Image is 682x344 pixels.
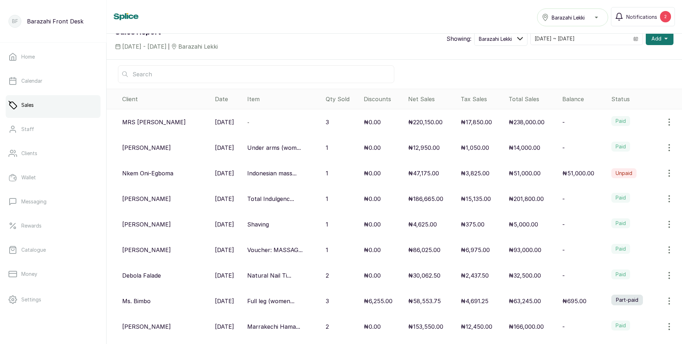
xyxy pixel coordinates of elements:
p: Rewards [21,222,42,229]
p: ₦0.00 [364,143,381,152]
a: Rewards [6,216,101,236]
p: 1 [326,246,328,254]
p: Calendar [21,77,42,84]
input: Search [118,65,394,83]
p: Clients [21,150,37,157]
p: Debola Falade [122,271,161,280]
p: 2 [326,322,329,331]
input: Select date [531,33,629,45]
p: Staff [21,126,34,133]
p: [DATE] [215,169,234,178]
button: Notifications2 [611,7,675,26]
a: Staff [6,119,101,139]
span: Barazahi Lekki [479,35,512,43]
p: ₦0.00 [364,118,381,126]
p: [DATE] [215,271,234,280]
div: Status [611,95,679,103]
p: ₦51,000.00 [562,169,594,178]
p: Full leg (women... [247,297,294,305]
p: ₦0.00 [364,246,381,254]
a: Wallet [6,168,101,187]
p: - [562,322,565,331]
p: - [562,195,565,203]
p: ₦0.00 [364,220,381,229]
label: Paid [611,142,630,152]
p: - [562,220,565,229]
p: ₦0.00 [364,195,381,203]
p: ₦186,665.00 [408,195,443,203]
span: [DATE] - [DATE] [122,42,167,51]
p: Nkem Oni-Egboma [122,169,173,178]
p: Home [21,53,35,60]
a: Home [6,47,101,67]
button: Add [646,32,673,45]
p: ₦4,625.00 [408,220,437,229]
p: Ms. Bimbo [122,297,151,305]
p: Total Indulgenc... [247,195,294,203]
label: Paid [611,193,630,203]
a: Messaging [6,192,101,212]
p: [PERSON_NAME] [122,220,171,229]
p: Shaving [247,220,269,229]
a: Support [6,314,101,334]
p: Voucher: MASSAG... [247,246,303,254]
p: Under arms (wom... [247,143,301,152]
p: ₦201,800.00 [509,195,544,203]
p: - [562,246,565,254]
p: Wallet [21,174,36,181]
p: ₦1,050.00 [461,143,489,152]
p: ₦375.00 [461,220,485,229]
span: Barazahi Lekki [552,14,585,21]
p: [PERSON_NAME] [122,246,171,254]
p: [DATE] [215,143,234,152]
p: ₦86,025.00 [408,246,440,254]
p: ₦12,450.00 [461,322,492,331]
p: ₦51,000.00 [509,169,541,178]
p: - [562,118,565,126]
p: Sales [21,102,34,109]
div: Balance [562,95,606,103]
span: Barazahi Lekki [178,42,218,51]
a: Sales [6,95,101,115]
p: ₦58,553.75 [408,297,441,305]
div: Discounts [364,95,402,103]
p: 2 [326,271,329,280]
p: 3 [326,118,329,126]
p: ₦14,000.00 [509,143,540,152]
p: [DATE] [215,118,234,126]
p: ₦0.00 [364,271,381,280]
p: Marrakechi Hama... [247,322,300,331]
p: ₦30,062.50 [408,271,440,280]
p: ₦93,000.00 [509,246,541,254]
div: Net Sales [408,95,455,103]
p: ₦6,975.00 [461,246,490,254]
span: Notifications [626,13,657,21]
div: 2 [660,11,671,22]
p: ₦695.00 [562,297,586,305]
p: ₦3,825.00 [461,169,489,178]
p: Showing: [446,34,471,43]
p: ₦32,500.00 [509,271,541,280]
div: Tax Sales [461,95,503,103]
div: Date [215,95,241,103]
p: 1 [326,220,328,229]
a: Catalogue [6,240,101,260]
p: ₦15,135.00 [461,195,491,203]
span: - [247,119,249,125]
p: [DATE] [215,220,234,229]
div: Qty Sold [326,95,358,103]
p: [DATE] [215,195,234,203]
p: ₦220,150.00 [408,118,443,126]
svg: calendar [633,36,638,41]
a: Settings [6,290,101,310]
div: Total Sales [509,95,557,103]
p: 3 [326,297,329,305]
label: Unpaid [611,168,637,178]
p: ₦153,550.00 [408,322,443,331]
p: 1 [326,143,328,152]
label: Paid [611,321,630,331]
p: ₦5,000.00 [509,220,538,229]
p: ₦2,437.50 [461,271,489,280]
a: Money [6,264,101,284]
p: Indonesian mass... [247,169,297,178]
